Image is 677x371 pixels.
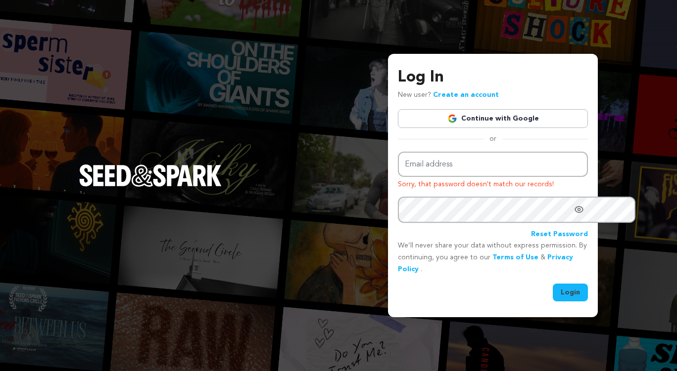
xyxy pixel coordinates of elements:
a: Continue with Google [398,109,588,128]
img: Google logo [447,114,457,124]
a: Seed&Spark Homepage [79,165,222,206]
span: or [484,134,502,144]
a: Privacy Policy [398,254,573,273]
p: Sorry, that password doesn't match our records! [398,179,588,191]
a: Show password as plain text. Warning: this will display your password on the screen. [574,205,584,214]
input: Email address [398,152,588,177]
button: Login [553,284,588,301]
h3: Log In [398,66,588,89]
p: We’ll never share your data without express permission. By continuing, you agree to our & . [398,240,588,275]
a: Reset Password [531,229,588,241]
a: Create an account [433,91,499,98]
p: New user? [398,89,499,101]
a: Terms of Use [492,254,538,261]
img: Seed&Spark Logo [79,165,222,186]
